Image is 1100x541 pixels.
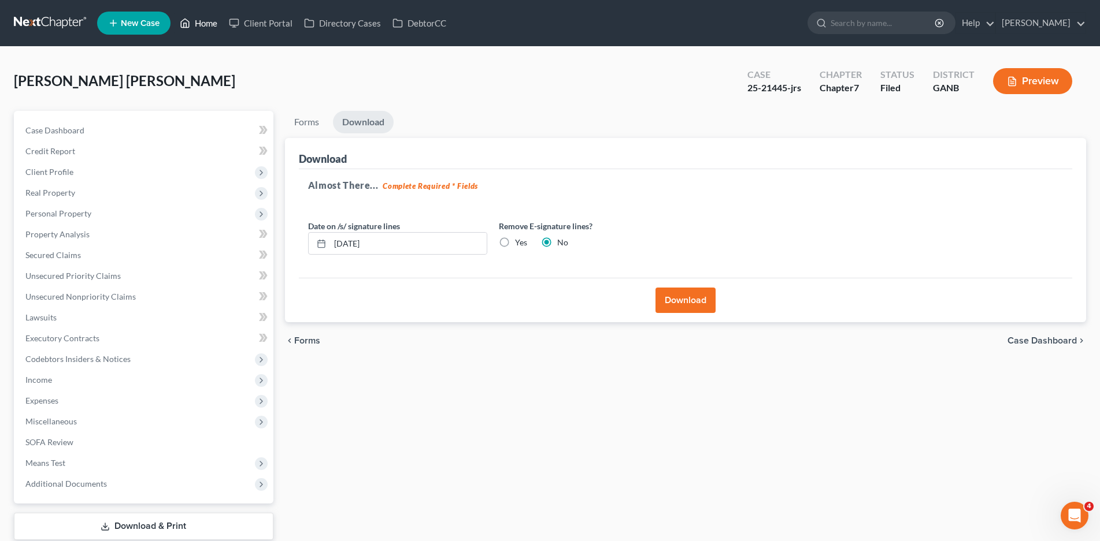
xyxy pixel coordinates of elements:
[25,312,57,322] span: Lawsuits
[16,120,273,141] a: Case Dashboard
[16,432,273,453] a: SOFA Review
[16,245,273,266] a: Secured Claims
[25,250,81,260] span: Secured Claims
[121,19,160,28] span: New Case
[820,68,862,81] div: Chapter
[223,13,298,33] a: Client Portal
[298,13,387,33] a: Directory Cases
[25,458,65,468] span: Means Test
[515,237,527,248] label: Yes
[25,271,121,281] span: Unsecured Priority Claims
[557,237,568,248] label: No
[16,266,273,286] a: Unsecured Priority Claims
[933,68,975,81] div: District
[383,181,478,191] strong: Complete Required * Fields
[333,111,394,133] a: Download
[294,336,320,345] span: Forms
[25,292,136,301] span: Unsecured Nonpriority Claims
[308,178,1063,192] h5: Almost There...
[820,81,862,95] div: Chapter
[1084,502,1094,511] span: 4
[174,13,223,33] a: Home
[387,13,452,33] a: DebtorCC
[25,229,90,239] span: Property Analysis
[880,68,914,81] div: Status
[330,233,487,255] input: MM/DD/YYYY
[285,336,294,345] i: chevron_left
[655,288,716,313] button: Download
[1077,336,1086,345] i: chevron_right
[16,286,273,307] a: Unsecured Nonpriority Claims
[16,224,273,245] a: Property Analysis
[25,167,73,177] span: Client Profile
[14,513,273,540] a: Download & Print
[25,125,84,135] span: Case Dashboard
[299,152,347,166] div: Download
[25,396,58,405] span: Expenses
[25,333,99,343] span: Executory Contracts
[25,375,52,385] span: Income
[747,68,801,81] div: Case
[956,13,995,33] a: Help
[25,188,75,197] span: Real Property
[831,12,936,33] input: Search by name...
[1061,502,1088,529] iframe: Intercom live chat
[996,13,1086,33] a: [PERSON_NAME]
[16,328,273,349] a: Executory Contracts
[1008,336,1086,345] a: Case Dashboard chevron_right
[880,81,914,95] div: Filed
[285,336,336,345] button: chevron_left Forms
[993,68,1072,94] button: Preview
[16,141,273,162] a: Credit Report
[308,220,400,232] label: Date on /s/ signature lines
[747,81,801,95] div: 25-21445-jrs
[25,146,75,156] span: Credit Report
[1008,336,1077,345] span: Case Dashboard
[25,416,77,426] span: Miscellaneous
[16,307,273,328] a: Lawsuits
[854,82,859,93] span: 7
[933,81,975,95] div: GANB
[25,354,131,364] span: Codebtors Insiders & Notices
[285,111,328,133] a: Forms
[25,437,73,447] span: SOFA Review
[25,208,91,218] span: Personal Property
[14,72,235,89] span: [PERSON_NAME] [PERSON_NAME]
[25,479,107,488] span: Additional Documents
[499,220,678,232] label: Remove E-signature lines?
